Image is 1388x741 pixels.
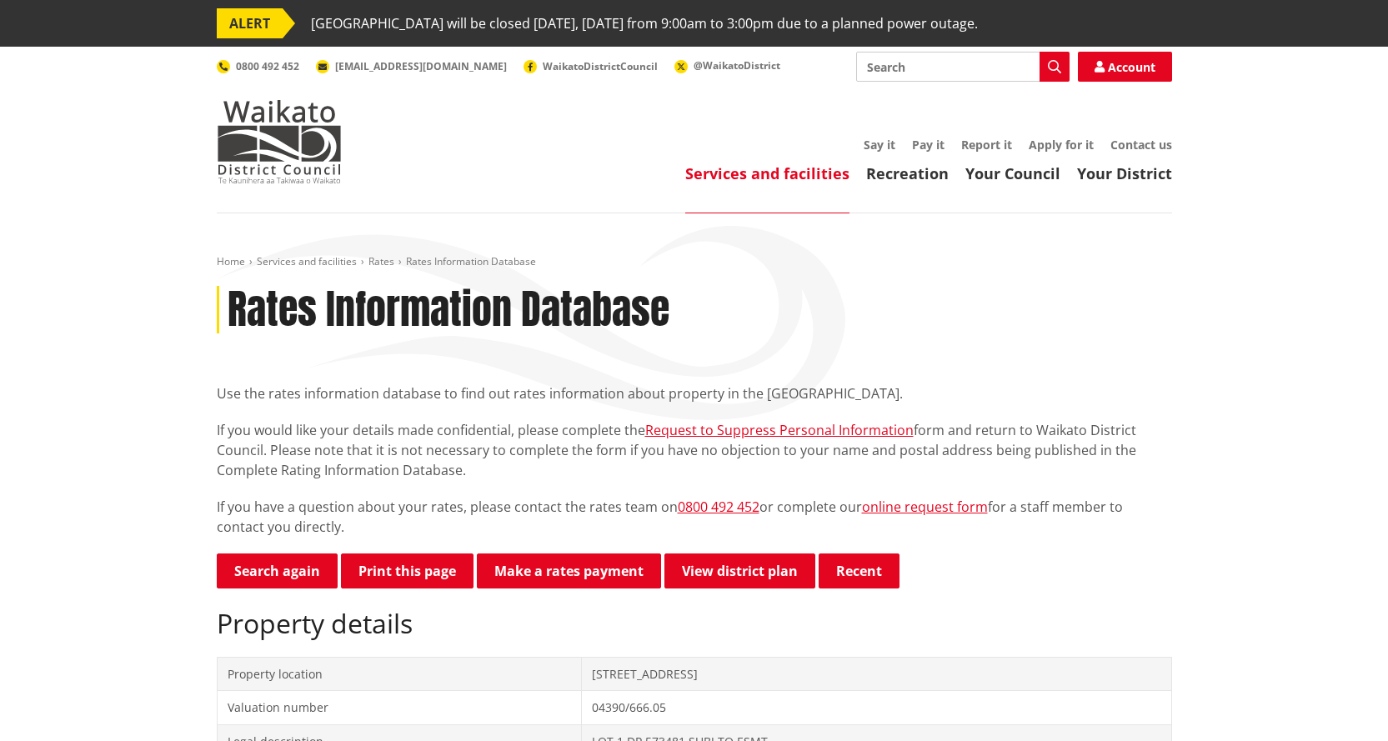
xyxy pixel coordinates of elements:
td: Property location [217,657,582,691]
a: Say it [864,137,895,153]
a: Home [217,254,245,268]
span: Rates Information Database [406,254,536,268]
a: online request form [862,498,988,516]
a: [EMAIL_ADDRESS][DOMAIN_NAME] [316,59,507,73]
img: Waikato District Council - Te Kaunihera aa Takiwaa o Waikato [217,100,342,183]
span: [GEOGRAPHIC_DATA] will be closed [DATE], [DATE] from 9:00am to 3:00pm due to a planned power outage. [311,8,978,38]
p: If you would like your details made confidential, please complete the form and return to Waikato ... [217,420,1172,480]
a: Request to Suppress Personal Information [645,421,914,439]
h1: Rates Information Database [228,286,669,334]
a: Make a rates payment [477,553,661,588]
span: @WaikatoDistrict [694,58,780,73]
h2: Property details [217,608,1172,639]
a: WaikatoDistrictCouncil [524,59,658,73]
a: Contact us [1110,137,1172,153]
td: 04390/666.05 [582,691,1171,725]
span: ALERT [217,8,283,38]
a: 0800 492 452 [217,59,299,73]
td: [STREET_ADDRESS] [582,657,1171,691]
a: Services and facilities [257,254,357,268]
p: If you have a question about your rates, please contact the rates team on or complete our for a s... [217,497,1172,537]
p: Use the rates information database to find out rates information about property in the [GEOGRAPHI... [217,383,1172,403]
nav: breadcrumb [217,255,1172,269]
span: [EMAIL_ADDRESS][DOMAIN_NAME] [335,59,507,73]
a: Report it [961,137,1012,153]
input: Search input [856,52,1070,82]
a: Your Council [965,163,1060,183]
a: Rates [368,254,394,268]
span: WaikatoDistrictCouncil [543,59,658,73]
a: Pay it [912,137,945,153]
button: Recent [819,553,899,588]
span: 0800 492 452 [236,59,299,73]
td: Valuation number [217,691,582,725]
a: Your District [1077,163,1172,183]
button: Print this page [341,553,474,588]
a: Apply for it [1029,137,1094,153]
a: Services and facilities [685,163,849,183]
a: View district plan [664,553,815,588]
a: Account [1078,52,1172,82]
a: @WaikatoDistrict [674,58,780,73]
a: Recreation [866,163,949,183]
a: Search again [217,553,338,588]
a: 0800 492 452 [678,498,759,516]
